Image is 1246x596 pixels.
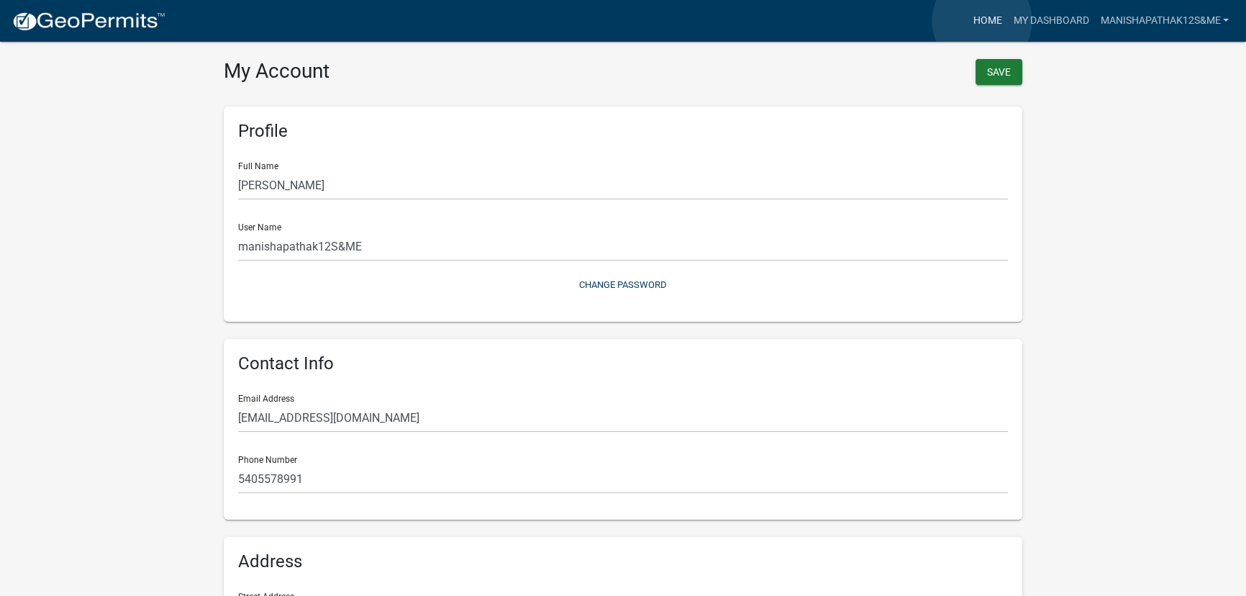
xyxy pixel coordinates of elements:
h6: Address [238,551,1008,572]
h6: Contact Info [238,353,1008,374]
button: Change Password [238,273,1008,297]
button: Save [976,59,1022,85]
h6: Profile [238,121,1008,142]
a: manishapathak12S&ME [1094,7,1234,35]
h3: My Account [224,59,612,83]
a: Home [967,7,1007,35]
a: My Dashboard [1007,7,1094,35]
